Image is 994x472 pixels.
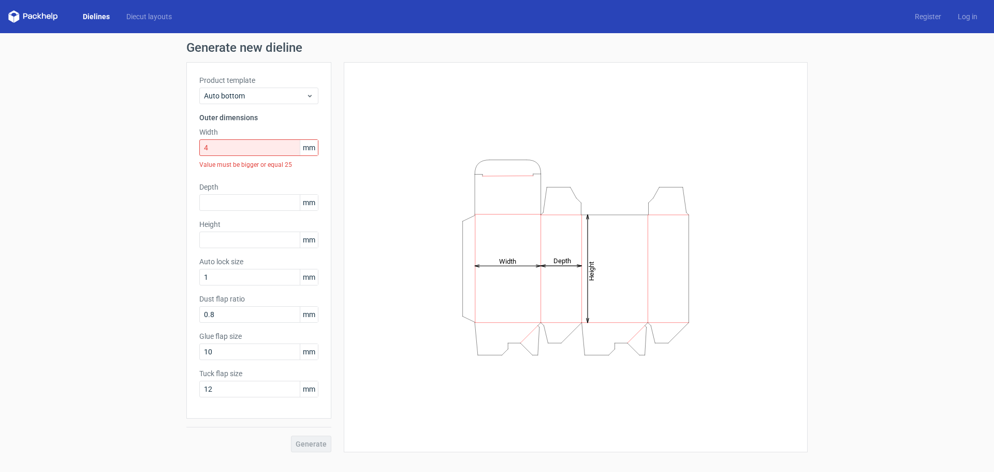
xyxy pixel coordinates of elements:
label: Tuck flap size [199,368,318,379]
a: Log in [949,11,986,22]
span: mm [300,307,318,322]
span: Auto bottom [204,91,306,101]
h3: Outer dimensions [199,112,318,123]
tspan: Depth [553,257,571,265]
span: mm [300,269,318,285]
label: Depth [199,182,318,192]
a: Diecut layouts [118,11,180,22]
h1: Generate new dieline [186,41,808,54]
label: Height [199,219,318,230]
span: mm [300,344,318,360]
label: Product template [199,75,318,85]
tspan: Height [588,261,595,280]
label: Dust flap ratio [199,294,318,304]
tspan: Width [499,257,516,265]
div: Value must be bigger or equal 25 [199,156,318,174]
a: Dielines [75,11,118,22]
label: Auto lock size [199,256,318,267]
span: mm [300,195,318,210]
a: Register [907,11,949,22]
label: Width [199,127,318,137]
span: mm [300,140,318,155]
label: Glue flap size [199,331,318,341]
span: mm [300,381,318,397]
span: mm [300,232,318,248]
